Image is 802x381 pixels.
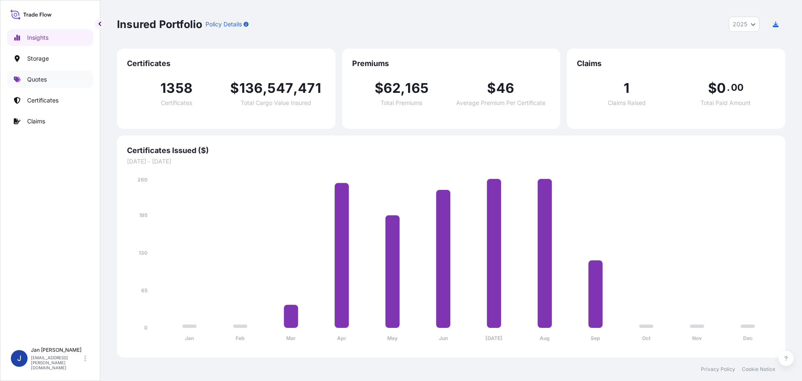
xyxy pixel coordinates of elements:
[692,335,702,341] tspan: Nov
[27,117,45,125] p: Claims
[405,82,429,95] span: 165
[127,157,775,166] span: [DATE] - [DATE]
[27,75,47,84] p: Quotes
[352,59,551,69] span: Premiums
[17,354,21,363] span: J
[298,82,321,95] span: 471
[743,335,753,341] tspan: Dec
[729,17,759,32] button: Year Selector
[700,100,751,106] span: Total Paid Amount
[731,84,744,91] span: 00
[263,82,267,95] span: ,
[708,82,717,95] span: $
[375,82,383,95] span: $
[206,20,242,28] p: Policy Details
[727,84,730,91] span: .
[241,100,311,106] span: Total Cargo Value Insured
[7,29,93,46] a: Insights
[337,335,346,341] tspan: Apr
[742,366,775,373] a: Cookie Notice
[642,335,651,341] tspan: Oct
[540,335,550,341] tspan: Aug
[27,33,48,42] p: Insights
[27,54,49,63] p: Storage
[381,100,422,106] span: Total Premiums
[236,335,245,341] tspan: Feb
[137,176,147,183] tspan: 260
[7,71,93,88] a: Quotes
[139,212,147,218] tspan: 195
[144,325,147,331] tspan: 0
[591,335,600,341] tspan: Sep
[608,100,646,106] span: Claims Raised
[7,50,93,67] a: Storage
[293,82,298,95] span: ,
[127,146,775,156] span: Certificates Issued ($)
[401,82,405,95] span: ,
[487,82,496,95] span: $
[387,335,398,341] tspan: May
[7,92,93,109] a: Certificates
[439,335,448,341] tspan: Jun
[496,82,514,95] span: 46
[31,355,83,370] p: [EMAIL_ADDRESS][PERSON_NAME][DOMAIN_NAME]
[7,113,93,130] a: Claims
[230,82,239,95] span: $
[127,59,325,69] span: Certificates
[286,335,296,341] tspan: Mar
[31,347,83,353] p: Jan [PERSON_NAME]
[577,59,775,69] span: Claims
[485,335,503,341] tspan: [DATE]
[456,100,546,106] span: Average Premium Per Certificate
[139,250,147,256] tspan: 130
[239,82,263,95] span: 136
[624,82,629,95] span: 1
[267,82,293,95] span: 547
[185,335,194,341] tspan: Jan
[717,82,726,95] span: 0
[701,366,735,373] a: Privacy Policy
[383,82,401,95] span: 62
[27,96,58,105] p: Certificates
[161,100,192,106] span: Certificates
[141,287,147,294] tspan: 65
[160,82,193,95] span: 1358
[733,20,747,28] span: 2025
[117,18,202,31] p: Insured Portfolio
